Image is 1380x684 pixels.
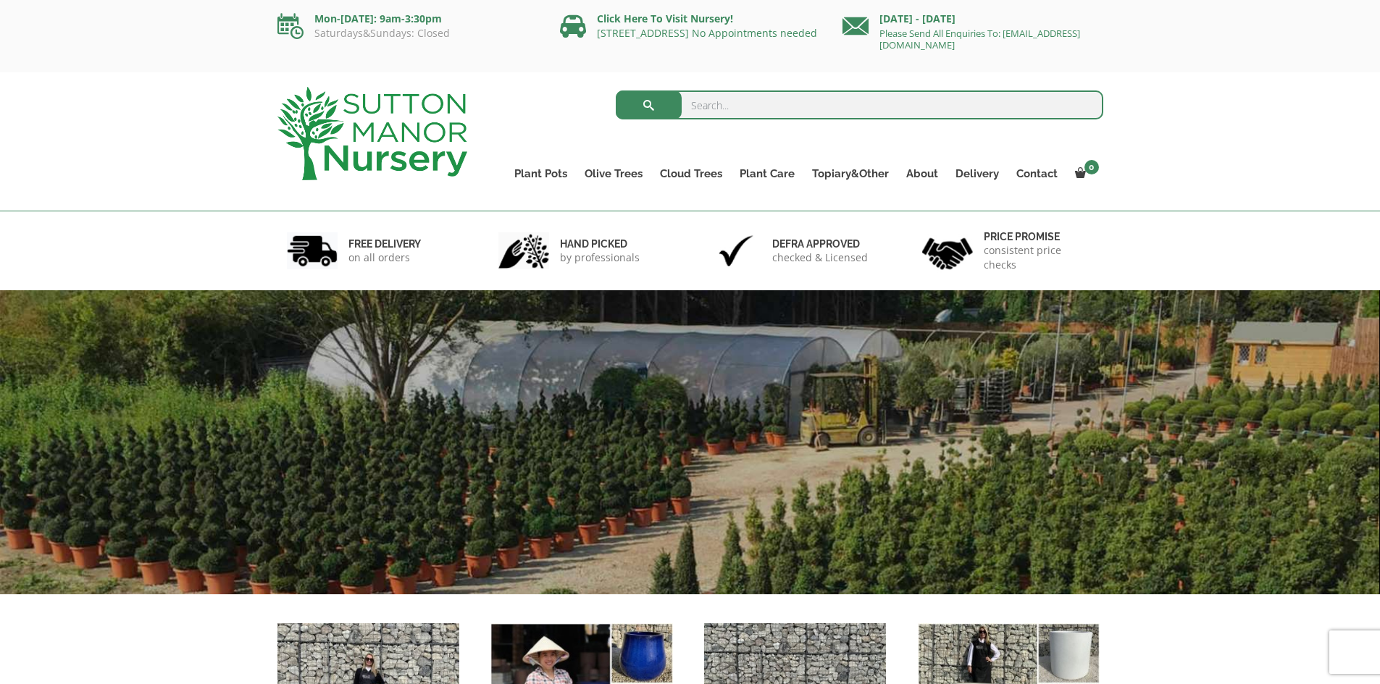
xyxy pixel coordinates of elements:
p: Mon-[DATE]: 9am-3:30pm [277,10,538,28]
a: Contact [1008,164,1066,184]
img: logo [277,87,467,180]
a: Please Send All Enquiries To: [EMAIL_ADDRESS][DOMAIN_NAME] [879,27,1080,51]
h6: hand picked [560,237,640,250]
a: Olive Trees [576,164,651,184]
img: 1.jpg [287,232,338,269]
p: by professionals [560,250,640,265]
p: checked & Licensed [772,250,868,265]
a: Delivery [947,164,1008,184]
a: Click Here To Visit Nursery! [597,12,733,25]
a: [STREET_ADDRESS] No Appointments needed [597,26,817,40]
a: Topiary&Other [803,164,898,184]
h6: Defra approved [772,237,868,250]
h6: FREE DELIVERY [348,237,421,250]
span: 0 [1084,160,1099,174]
p: [DATE] - [DATE] [842,10,1103,28]
h6: Price promise [984,230,1094,243]
a: About [898,164,947,184]
a: Plant Pots [506,164,576,184]
a: 0 [1066,164,1103,184]
p: on all orders [348,250,421,265]
input: Search... [616,90,1103,119]
p: consistent price checks [984,243,1094,272]
img: 4.jpg [922,229,973,273]
a: Plant Care [731,164,803,184]
img: 2.jpg [498,232,549,269]
a: Cloud Trees [651,164,731,184]
p: Saturdays&Sundays: Closed [277,28,538,39]
img: 3.jpg [711,232,761,269]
